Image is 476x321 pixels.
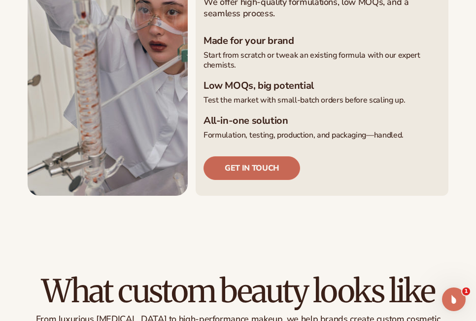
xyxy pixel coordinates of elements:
h3: Made for your brand [204,36,441,46]
span: 1 [462,287,470,295]
a: Get in touch [204,156,300,180]
p: Formulation, testing, production, and packaging—handled. [204,130,441,141]
p: Start from scratch or tweak an existing formula with our expert chemists. [204,50,441,71]
h3: Low MOQs, big potential [204,80,441,91]
h3: All-in-one solution [204,115,441,126]
p: Test the market with small-batch orders before scaling up. [204,95,441,106]
iframe: Intercom live chat [442,287,466,311]
h2: What custom beauty looks like [28,275,448,308]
